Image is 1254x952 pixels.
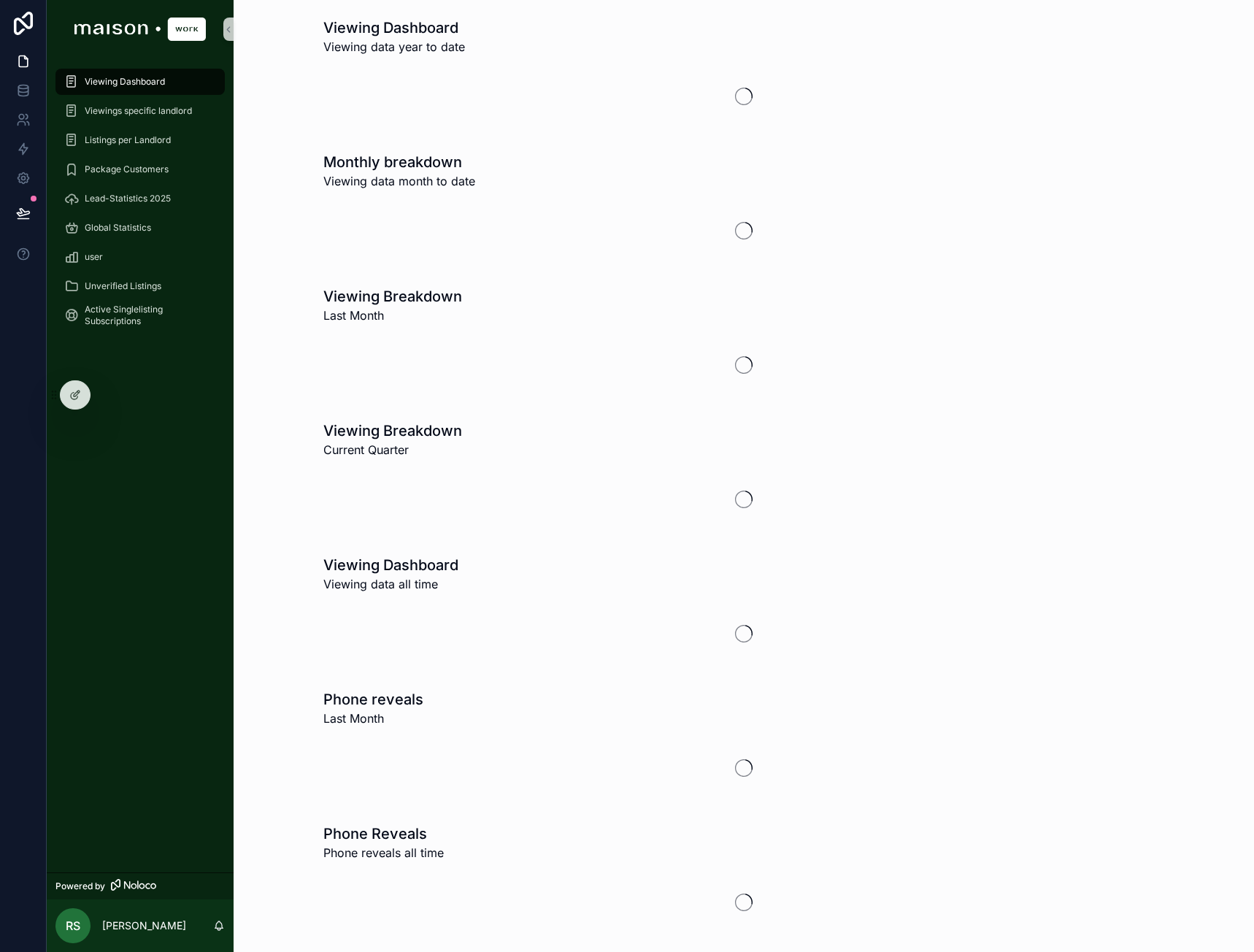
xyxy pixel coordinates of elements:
[85,222,151,234] span: Global Statistics
[55,98,225,124] a: Viewings specific landlord
[323,575,458,593] span: Viewing data all time
[323,441,462,458] span: Current Quarter
[323,18,465,38] h1: Viewing Dashboard
[66,917,80,934] span: RS
[55,244,225,270] a: user
[85,164,169,175] span: Package Customers
[323,286,462,307] h1: Viewing Breakdown
[47,58,234,348] div: scrollable content
[323,689,423,710] h1: Phone reveals
[55,880,105,892] span: Powered by
[323,152,475,172] h1: Monthly breakdown
[55,215,225,241] a: Global Statistics
[55,156,225,183] a: Package Customers
[323,307,462,324] span: Last Month
[85,105,192,117] span: Viewings specific landlord
[85,76,165,88] span: Viewing Dashboard
[85,251,103,263] span: user
[102,918,186,933] p: [PERSON_NAME]
[323,824,444,844] h1: Phone Reveals
[47,872,234,899] a: Powered by
[323,421,462,441] h1: Viewing Breakdown
[85,193,171,204] span: Lead-Statistics 2025
[55,69,225,95] a: Viewing Dashboard
[323,710,423,727] span: Last Month
[323,555,458,575] h1: Viewing Dashboard
[323,844,444,861] span: Phone reveals all time
[55,273,225,299] a: Unverified Listings
[85,280,161,292] span: Unverified Listings
[85,304,210,327] span: Active Singlelisting Subscriptions
[323,172,475,190] span: Viewing data month to date
[55,302,225,329] a: Active Singlelisting Subscriptions
[55,185,225,212] a: Lead-Statistics 2025
[323,38,465,55] span: Viewing data year to date
[74,18,206,41] img: App logo
[55,127,225,153] a: Listings per Landlord
[85,134,171,146] span: Listings per Landlord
